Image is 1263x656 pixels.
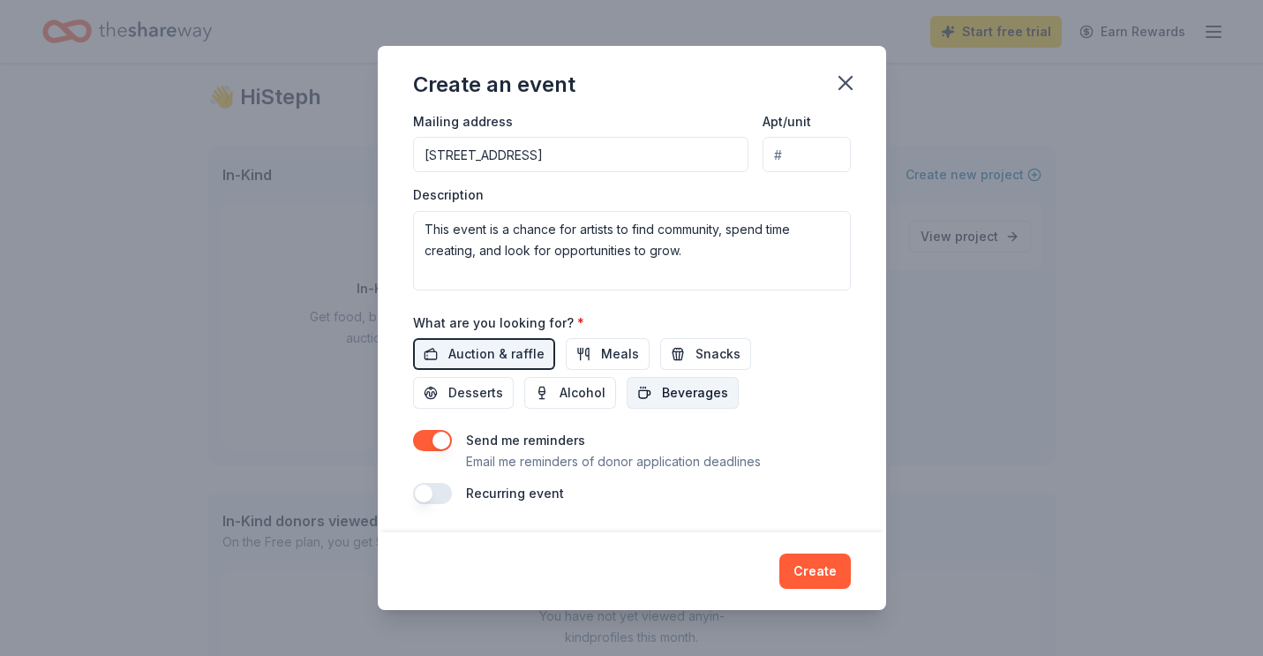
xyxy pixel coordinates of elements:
[524,377,616,409] button: Alcohol
[413,71,575,99] div: Create an event
[413,338,555,370] button: Auction & raffle
[413,186,484,204] label: Description
[566,338,650,370] button: Meals
[662,382,728,403] span: Beverages
[601,343,639,365] span: Meals
[695,343,741,365] span: Snacks
[779,554,851,589] button: Create
[448,343,545,365] span: Auction & raffle
[413,211,851,290] textarea: This event is a chance for artists to find community, spend time creating, and look for opportuni...
[448,382,503,403] span: Desserts
[466,433,585,448] label: Send me reminders
[763,137,850,172] input: #
[413,314,584,332] label: What are you looking for?
[466,486,564,501] label: Recurring event
[413,113,513,131] label: Mailing address
[413,377,514,409] button: Desserts
[560,382,605,403] span: Alcohol
[413,137,749,172] input: Enter a US address
[466,451,761,472] p: Email me reminders of donor application deadlines
[763,113,811,131] label: Apt/unit
[660,338,751,370] button: Snacks
[627,377,739,409] button: Beverages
